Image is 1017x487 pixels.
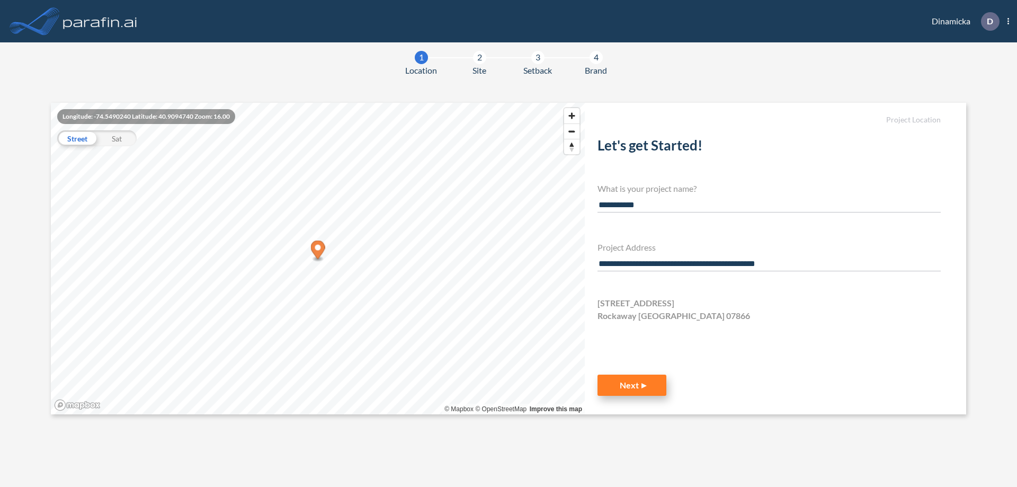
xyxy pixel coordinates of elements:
h5: Project Location [597,116,941,125]
h4: Project Address [597,242,941,252]
span: Brand [585,64,607,77]
a: Mapbox [444,405,474,413]
div: 2 [473,51,486,64]
h2: Let's get Started! [597,137,941,158]
div: Map marker [311,241,325,262]
span: Zoom out [564,124,579,139]
img: logo [61,11,139,32]
div: Dinamicka [916,12,1009,31]
button: Zoom in [564,108,579,123]
a: Improve this map [530,405,582,413]
div: 3 [531,51,545,64]
button: Reset bearing to north [564,139,579,154]
button: Next [597,375,666,396]
span: Rockaway [GEOGRAPHIC_DATA] 07866 [597,309,750,322]
div: 4 [590,51,603,64]
div: Street [57,130,97,146]
button: Zoom out [564,123,579,139]
span: Site [472,64,486,77]
p: D [987,16,993,26]
h4: What is your project name? [597,183,941,193]
canvas: Map [51,103,585,414]
div: Longitude: -74.5490240 Latitude: 40.9094740 Zoom: 16.00 [57,109,235,124]
span: Location [405,64,437,77]
div: 1 [415,51,428,64]
div: Sat [97,130,137,146]
span: Setback [523,64,552,77]
span: [STREET_ADDRESS] [597,297,674,309]
a: OpenStreetMap [475,405,527,413]
a: Mapbox homepage [54,399,101,411]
